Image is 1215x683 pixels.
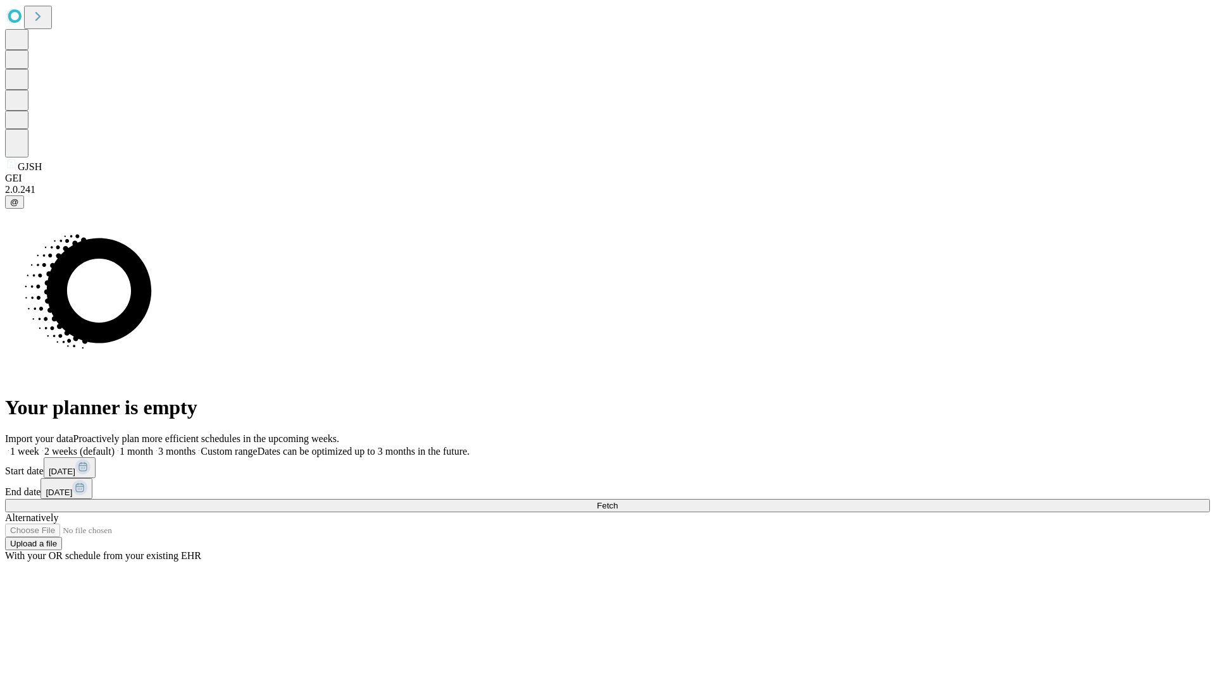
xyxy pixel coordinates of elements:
span: Fetch [597,501,618,510]
span: With your OR schedule from your existing EHR [5,550,201,561]
button: [DATE] [44,457,96,478]
div: End date [5,478,1210,499]
span: Dates can be optimized up to 3 months in the future. [258,446,470,457]
span: [DATE] [49,467,75,476]
div: Start date [5,457,1210,478]
span: Import your data [5,433,73,444]
span: Alternatively [5,512,58,523]
span: @ [10,197,19,207]
span: 1 week [10,446,39,457]
span: GJSH [18,161,42,172]
h1: Your planner is empty [5,396,1210,419]
div: 2.0.241 [5,184,1210,195]
span: [DATE] [46,488,72,497]
span: Proactively plan more efficient schedules in the upcoming weeks. [73,433,339,444]
span: 2 weeks (default) [44,446,115,457]
button: [DATE] [40,478,92,499]
div: GEI [5,173,1210,184]
span: Custom range [201,446,257,457]
button: Upload a file [5,537,62,550]
span: 1 month [120,446,153,457]
span: 3 months [158,446,196,457]
button: Fetch [5,499,1210,512]
button: @ [5,195,24,209]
